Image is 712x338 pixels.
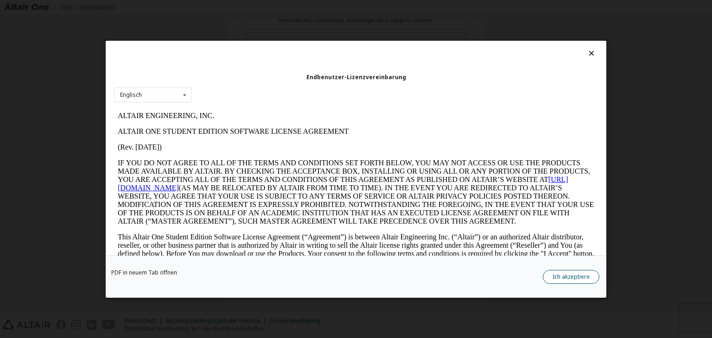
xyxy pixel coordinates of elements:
[4,51,480,118] p: IF YOU DO NOT AGREE TO ALL OF THE TERMS AND CONDITIONS SET FORTH BELOW, YOU MAY NOT ACCESS OR USE...
[4,35,480,44] p: (Rev. [DATE])
[543,270,599,284] button: Ich akzeptiere
[4,4,480,12] p: ALTAIR ENGINEERING, INC.
[4,19,480,28] p: ALTAIR ONE STUDENT EDITION SOFTWARE LICENSE AGREEMENT
[111,270,177,275] a: PDF in neuem Tab öffnen
[111,269,177,276] font: PDF in neuem Tab öffnen
[4,68,454,84] a: [URL][DOMAIN_NAME]
[553,273,590,281] font: Ich akzeptiere
[306,73,406,81] font: Endbenutzer-Lizenzvereinbarung
[4,125,480,158] p: This Altair One Student Edition Software License Agreement (“Agreement”) is between Altair Engine...
[120,91,142,99] font: Englisch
